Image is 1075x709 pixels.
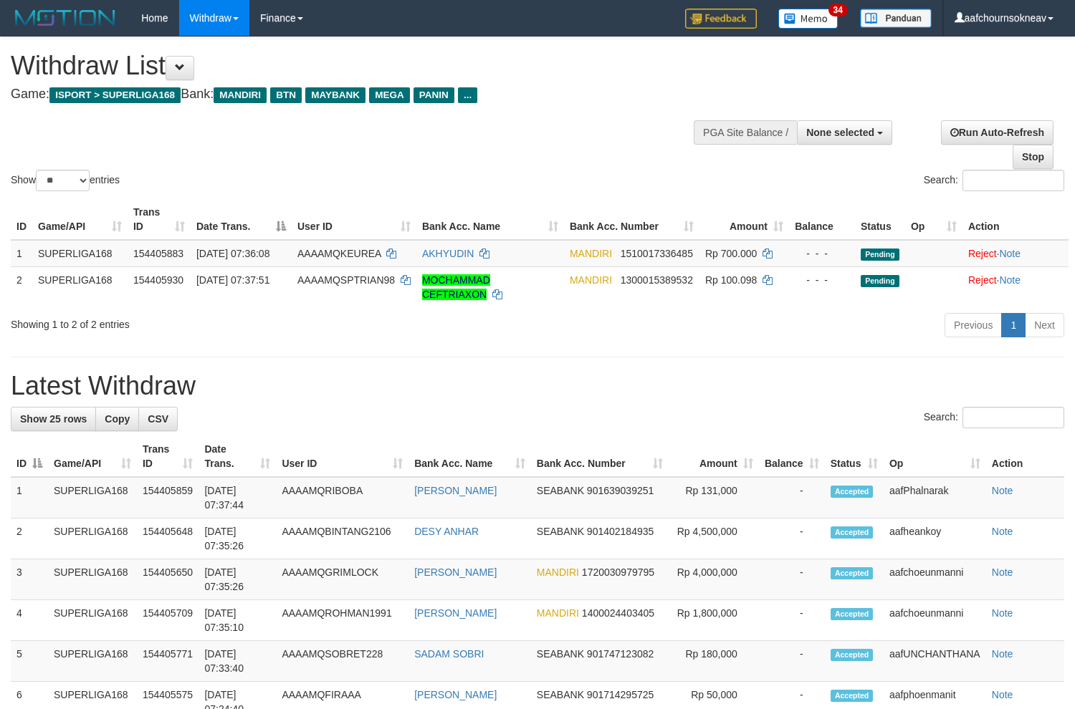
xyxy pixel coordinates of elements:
a: Note [992,648,1013,660]
input: Search: [962,407,1064,428]
td: 2 [11,266,32,307]
div: - - - [795,273,849,287]
th: Bank Acc. Name: activate to sort column ascending [408,436,531,477]
td: Rp 1,800,000 [669,600,759,641]
td: SUPERLIGA168 [32,240,128,267]
td: - [759,519,825,559]
td: SUPERLIGA168 [32,266,128,307]
span: SEABANK [537,648,584,660]
span: Copy 1720030979795 to clipboard [582,566,654,578]
span: SEABANK [537,485,584,496]
div: - - - [795,246,849,261]
th: ID [11,199,32,240]
th: Trans ID: activate to sort column ascending [137,436,199,477]
th: Date Trans.: activate to sort column ascending [199,436,276,477]
td: 3 [11,559,48,600]
a: Previous [945,313,1002,337]
th: Action [962,199,1069,240]
a: CSV [138,407,178,431]
span: Copy [105,413,130,425]
a: MOCHAMMAD CEFTRIAXON [422,274,490,300]
span: 154405930 [133,274,183,286]
td: - [759,641,825,682]
a: SADAM SOBRI [414,648,484,660]
a: Note [992,526,1013,537]
span: Rp 700.000 [705,248,757,259]
span: Copy 901714295725 to clipboard [587,689,654,700]
span: Copy 1400024403405 to clipboard [582,607,654,619]
span: Copy 1510017336485 to clipboard [621,248,693,259]
td: AAAAMQSOBRET228 [276,641,408,682]
td: AAAAMQGRIMLOCK [276,559,408,600]
span: AAAAMQKEUREA [297,248,381,259]
img: Feedback.jpg [685,9,757,29]
td: aafchoeunmanni [884,559,986,600]
span: Copy 1300015389532 to clipboard [621,274,693,286]
td: aafchoeunmanni [884,600,986,641]
th: Balance [789,199,855,240]
img: panduan.png [860,9,932,28]
a: 1 [1001,313,1026,337]
span: Accepted [831,690,874,702]
span: MAYBANK [305,87,365,103]
td: · [962,266,1069,307]
td: · [962,240,1069,267]
select: Showentries [36,170,90,191]
span: Pending [861,249,899,261]
th: Status [855,199,905,240]
th: Bank Acc. Name: activate to sort column ascending [416,199,564,240]
span: Copy 901402184935 to clipboard [587,526,654,537]
td: Rp 4,000,000 [669,559,759,600]
span: MANDIRI [214,87,267,103]
td: - [759,477,825,519]
a: Copy [95,407,139,431]
td: SUPERLIGA168 [48,477,137,519]
a: Reject [968,274,997,286]
a: Note [992,689,1013,700]
a: Next [1025,313,1064,337]
span: MANDIRI [537,566,579,578]
span: MANDIRI [570,248,612,259]
td: AAAAMQBINTANG2106 [276,519,408,559]
a: Show 25 rows [11,407,96,431]
th: Balance: activate to sort column ascending [759,436,825,477]
td: 154405650 [137,559,199,600]
span: AAAAMQSPTRIAN98 [297,274,395,286]
td: [DATE] 07:33:40 [199,641,276,682]
th: Amount: activate to sort column ascending [699,199,789,240]
td: AAAAMQROHMAN1991 [276,600,408,641]
span: 154405883 [133,248,183,259]
td: [DATE] 07:35:26 [199,559,276,600]
a: Reject [968,248,997,259]
th: User ID: activate to sort column ascending [292,199,416,240]
a: Stop [1013,145,1053,169]
td: 154405771 [137,641,199,682]
span: PANIN [414,87,454,103]
td: [DATE] 07:35:10 [199,600,276,641]
th: Amount: activate to sort column ascending [669,436,759,477]
td: 1 [11,240,32,267]
td: 2 [11,519,48,559]
img: Button%20Memo.svg [778,9,838,29]
td: 5 [11,641,48,682]
button: None selected [797,120,892,145]
a: [PERSON_NAME] [414,566,497,578]
span: Accepted [831,608,874,620]
a: Note [992,566,1013,578]
td: AAAAMQRIBOBA [276,477,408,519]
span: Rp 100.098 [705,274,757,286]
a: Note [992,607,1013,619]
span: Accepted [831,649,874,661]
input: Search: [962,170,1064,191]
th: Action [986,436,1064,477]
th: Status: activate to sort column ascending [825,436,884,477]
span: Accepted [831,526,874,539]
td: Rp 180,000 [669,641,759,682]
span: SEABANK [537,689,584,700]
td: Rp 131,000 [669,477,759,519]
th: Bank Acc. Number: activate to sort column ascending [564,199,699,240]
span: 34 [828,4,848,16]
span: Pending [861,275,899,287]
span: MANDIRI [570,274,612,286]
div: PGA Site Balance / [694,120,797,145]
